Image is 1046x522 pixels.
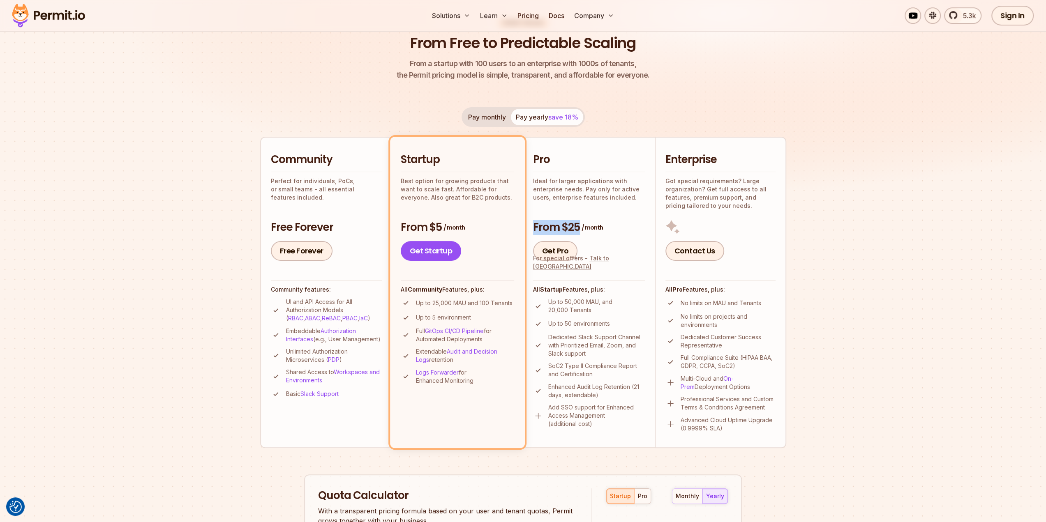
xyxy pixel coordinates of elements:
a: Get Startup [401,241,462,261]
p: Dedicated Customer Success Representative [681,333,776,350]
p: Basic [286,390,339,398]
p: Perfect for individuals, PoCs, or small teams - all essential features included. [271,177,382,202]
p: Up to 5 environment [416,313,471,322]
p: Professional Services and Custom Terms & Conditions Agreement [681,395,776,412]
span: 5.3k [958,11,976,21]
p: No limits on MAU and Tenants [681,299,761,307]
p: Add SSO support for Enhanced Access Management (additional cost) [548,403,645,428]
p: Got special requirements? Large organization? Get full access to all features, premium support, a... [665,177,776,210]
a: Authorization Interfaces [286,327,356,343]
p: Multi-Cloud and Deployment Options [681,375,776,391]
p: Embeddable (e.g., User Management) [286,327,382,343]
p: Full Compliance Suite (HIPAA BAA, GDPR, CCPA, SoC2) [681,354,776,370]
a: PBAC [342,315,358,322]
img: Revisit consent button [9,501,22,513]
p: Up to 50 environments [548,320,610,328]
h3: From $25 [533,220,645,235]
h3: Free Forever [271,220,382,235]
h4: All Features, plus: [533,285,645,294]
p: Unlimited Authorization Microservices ( ) [286,347,382,364]
strong: Pro [672,286,683,293]
a: Logs Forwarder [416,369,459,376]
p: SoC2 Type II Compliance Report and Certification [548,362,645,378]
img: Permit logo [8,2,89,30]
a: ReBAC [322,315,341,322]
a: RBAC [288,315,303,322]
button: Consent Preferences [9,501,22,513]
h2: Pro [533,152,645,167]
p: Best option for growing products that want to scale fast. Affordable for everyone. Also great for... [401,177,514,202]
button: Learn [477,7,511,24]
p: for Enhanced Monitoring [416,368,514,385]
p: Ideal for larger applications with enterprise needs. Pay only for active users, enterprise featur... [533,177,645,202]
a: Pricing [514,7,542,24]
p: Full for Automated Deployments [416,327,514,343]
a: On-Prem [681,375,734,390]
strong: Startup [540,286,563,293]
a: GitOps CI/CD Pipeline [425,327,484,334]
div: pro [638,492,647,500]
p: Up to 25,000 MAU and 100 Tenants [416,299,513,307]
a: PDP [328,356,339,363]
p: Dedicated Slack Support Channel with Prioritized Email, Zoom, and Slack support [548,333,645,358]
a: Slack Support [300,390,339,397]
p: Up to 50,000 MAU, and 20,000 Tenants [548,298,645,314]
p: Enhanced Audit Log Retention (21 days, extendable) [548,383,645,399]
h2: Enterprise [665,152,776,167]
a: Get Pro [533,241,578,261]
a: Audit and Decision Logs [416,348,497,363]
a: IaC [359,315,368,322]
h4: Community features: [271,285,382,294]
h2: Quota Calculator [318,488,576,503]
h2: Startup [401,152,514,167]
div: monthly [676,492,699,500]
button: Company [571,7,617,24]
span: / month [582,223,603,232]
button: Solutions [429,7,473,24]
a: Sign In [991,6,1034,25]
a: Free Forever [271,241,333,261]
button: Pay monthly [463,109,511,125]
p: Extendable retention [416,347,514,364]
h1: From Free to Predictable Scaling [410,33,636,53]
h4: All Features, plus: [401,285,514,294]
a: ABAC [305,315,320,322]
a: Docs [545,7,568,24]
a: Contact Us [665,241,724,261]
h3: From $5 [401,220,514,235]
span: / month [443,223,465,232]
h4: All Features, plus: [665,285,776,294]
p: UI and API Access for All Authorization Models ( , , , , ) [286,298,382,322]
p: the Permit pricing model is simple, transparent, and affordable for everyone. [397,58,650,81]
div: For special offers - [533,254,645,271]
h2: Community [271,152,382,167]
p: Shared Access to [286,368,382,384]
span: From a startup with 100 users to an enterprise with 1000s of tenants, [397,58,650,69]
strong: Community [408,286,442,293]
p: No limits on projects and environments [681,313,776,329]
p: Advanced Cloud Uptime Upgrade (0.9999% SLA) [681,416,776,432]
a: 5.3k [944,7,981,24]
